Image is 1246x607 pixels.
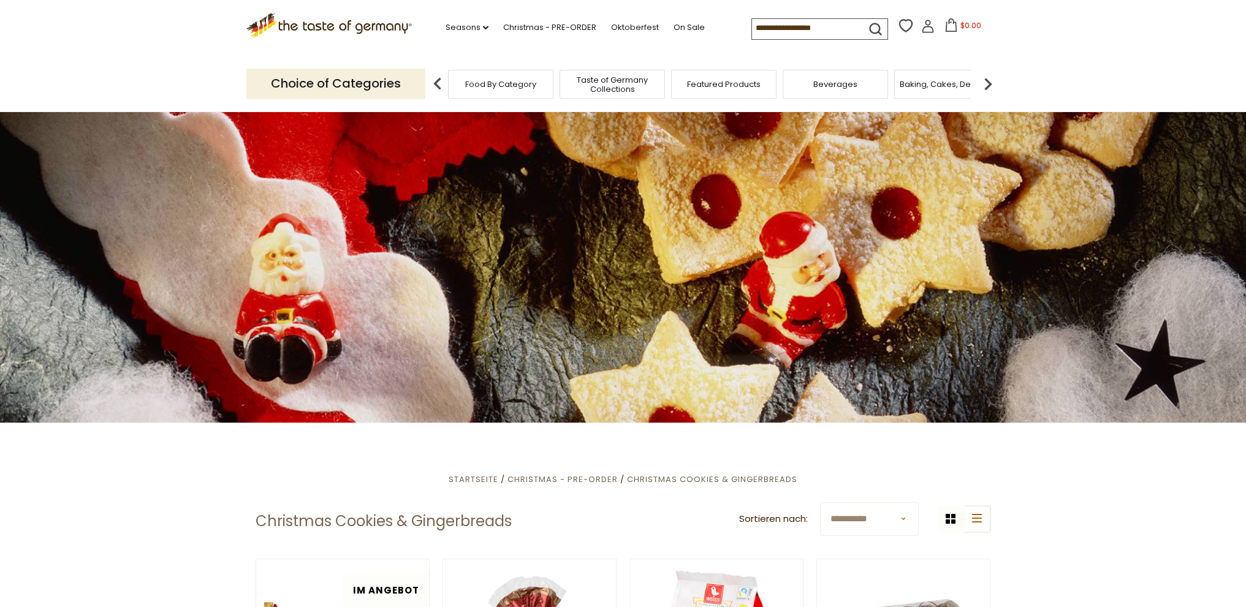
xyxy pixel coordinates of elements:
button: $0.00 [937,18,989,37]
a: Baking, Cakes, Desserts [900,80,995,89]
a: Seasons [446,21,488,34]
a: Christmas Cookies & Gingerbreads [627,473,797,485]
a: Food By Category [465,80,536,89]
a: Christmas - PRE-ORDER [503,21,596,34]
a: Featured Products [687,80,761,89]
a: Christmas - PRE-ORDER [507,473,618,485]
a: Taste of Germany Collections [563,75,661,94]
a: Oktoberfest [611,21,659,34]
a: On Sale [674,21,705,34]
p: Choice of Categories [246,69,425,99]
span: $0.00 [960,20,981,31]
h1: Christmas Cookies & Gingerbreads [256,512,512,530]
img: next arrow [976,72,1000,96]
label: Sortieren nach: [739,511,808,527]
a: Beverages [813,80,857,89]
img: previous arrow [425,72,450,96]
a: Startseite [449,473,498,485]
